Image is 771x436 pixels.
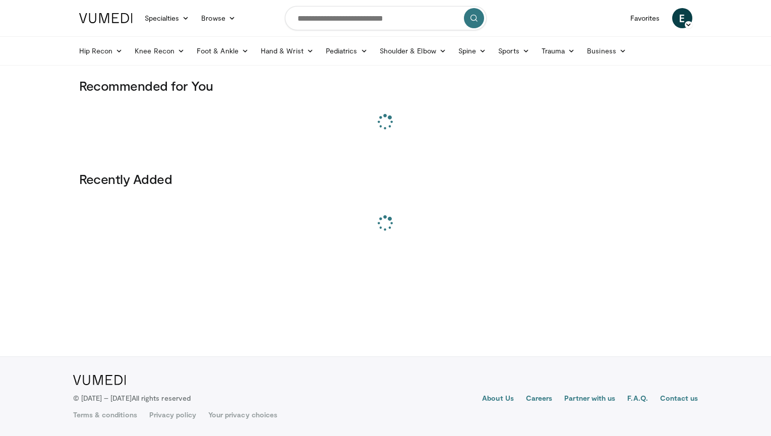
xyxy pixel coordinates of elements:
a: Sports [492,41,536,61]
a: F.A.Q. [627,393,647,405]
p: © [DATE] – [DATE] [73,393,191,403]
a: Shoulder & Elbow [374,41,452,61]
a: Hand & Wrist [255,41,320,61]
a: Pediatrics [320,41,374,61]
img: VuMedi Logo [73,375,126,385]
a: Contact us [660,393,698,405]
a: Your privacy choices [208,410,277,420]
a: Spine [452,41,492,61]
input: Search topics, interventions [285,6,487,30]
a: Privacy policy [149,410,196,420]
a: E [672,8,692,28]
a: About Us [482,393,514,405]
a: Careers [526,393,553,405]
a: Partner with us [564,393,615,405]
a: Terms & conditions [73,410,137,420]
a: Hip Recon [73,41,129,61]
span: All rights reserved [132,394,191,402]
a: Browse [195,8,242,28]
a: Knee Recon [129,41,191,61]
a: Specialties [139,8,196,28]
h3: Recommended for You [79,78,692,94]
a: Favorites [624,8,666,28]
h3: Recently Added [79,171,692,187]
img: VuMedi Logo [79,13,133,23]
a: Foot & Ankle [191,41,255,61]
a: Trauma [536,41,581,61]
a: Business [581,41,632,61]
